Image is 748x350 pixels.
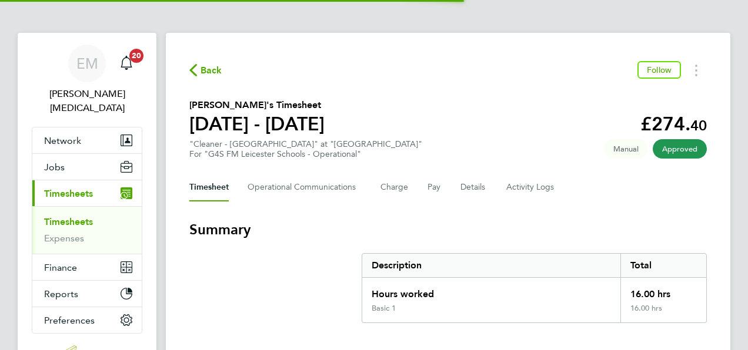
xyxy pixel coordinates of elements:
button: Activity Logs [506,173,556,201]
button: Finance [32,254,142,280]
div: Basic 1 [372,304,396,313]
span: Preferences [44,315,95,326]
span: Ella Muse [32,87,142,115]
button: Timesheets [32,180,142,206]
div: For "G4S FM Leicester Schools - Operational" [189,149,422,159]
button: Reports [32,281,142,307]
div: 16.00 hrs [620,278,706,304]
button: Timesheets Menu [686,61,707,79]
span: This timesheet has been approved. [653,139,707,159]
div: "Cleaner - [GEOGRAPHIC_DATA]" at "[GEOGRAPHIC_DATA]" [189,139,422,159]
button: Preferences [32,307,142,333]
a: Expenses [44,233,84,244]
h1: [DATE] - [DATE] [189,112,325,136]
span: Jobs [44,161,65,173]
span: Reports [44,288,78,299]
h2: [PERSON_NAME]'s Timesheet [189,98,325,112]
span: 40 [690,117,707,134]
a: Timesheets [44,216,93,227]
div: Timesheets [32,206,142,254]
button: Jobs [32,154,142,180]
span: Back [201,63,222,78]
button: Follow [637,61,681,79]
button: Details [460,173,487,201]
a: 20 [115,45,138,82]
app-decimal: £274. [640,113,707,135]
button: Timesheet [189,173,229,201]
span: 20 [129,49,143,63]
span: Timesheets [44,188,93,199]
button: Operational Communications [248,173,362,201]
a: EM[PERSON_NAME][MEDICAL_DATA] [32,45,142,115]
div: Description [362,254,620,277]
button: Pay [428,173,442,201]
button: Back [189,63,222,78]
span: Finance [44,262,77,273]
span: Network [44,135,81,146]
span: Follow [647,65,672,75]
div: Total [620,254,706,277]
button: Network [32,127,142,153]
div: Summary [362,253,707,323]
span: EM [76,56,98,71]
div: 16.00 hrs [620,304,706,322]
span: This timesheet was manually created. [604,139,648,159]
button: Charge [380,173,409,201]
h3: Summary [189,220,707,239]
div: Hours worked [362,278,620,304]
